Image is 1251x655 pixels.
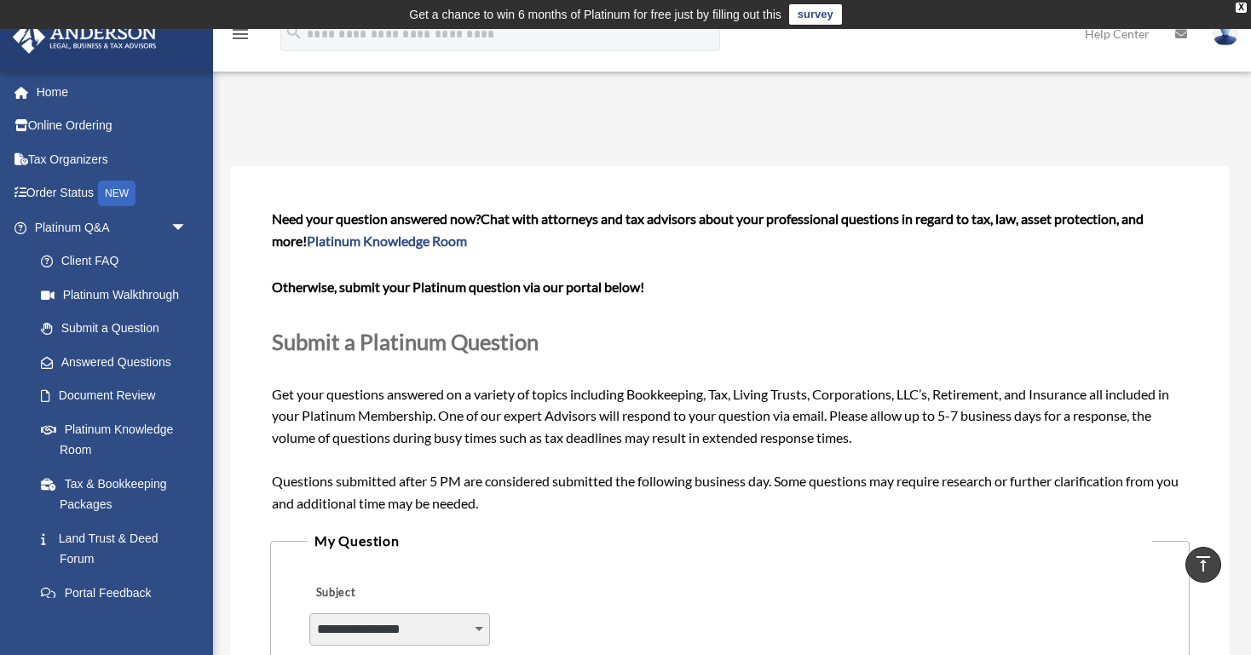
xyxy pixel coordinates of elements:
[272,210,1188,511] span: Get your questions answered on a variety of topics including Bookkeeping, Tax, Living Trusts, Cor...
[24,467,213,521] a: Tax & Bookkeeping Packages
[12,142,213,176] a: Tax Organizers
[789,4,842,25] a: survey
[272,329,539,354] span: Submit a Platinum Question
[1236,3,1247,13] div: close
[230,30,251,44] a: menu
[98,181,135,206] div: NEW
[24,379,213,413] a: Document Review
[1193,554,1214,574] i: vertical_align_top
[24,278,213,312] a: Platinum Walkthrough
[285,23,303,42] i: search
[24,521,213,576] a: Land Trust & Deed Forum
[230,24,251,44] i: menu
[24,244,213,279] a: Client FAQ
[12,210,213,244] a: Platinum Q&Aarrow_drop_down
[1185,547,1221,583] a: vertical_align_top
[24,345,213,379] a: Answered Questions
[309,581,471,605] label: Subject
[272,279,644,295] b: Otherwise, submit your Platinum question via our portal below!
[272,210,481,227] span: Need your question answered now?
[409,4,781,25] div: Get a chance to win 6 months of Platinum for free just by filling out this
[12,109,213,143] a: Online Ordering
[308,529,1152,553] legend: My Question
[24,312,205,346] a: Submit a Question
[170,210,205,245] span: arrow_drop_down
[8,20,162,54] img: Anderson Advisors Platinum Portal
[307,233,467,249] a: Platinum Knowledge Room
[12,176,213,211] a: Order StatusNEW
[272,210,1144,249] span: Chat with attorneys and tax advisors about your professional questions in regard to tax, law, ass...
[12,75,213,109] a: Home
[1213,21,1238,46] img: User Pic
[24,412,213,467] a: Platinum Knowledge Room
[24,576,213,610] a: Portal Feedback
